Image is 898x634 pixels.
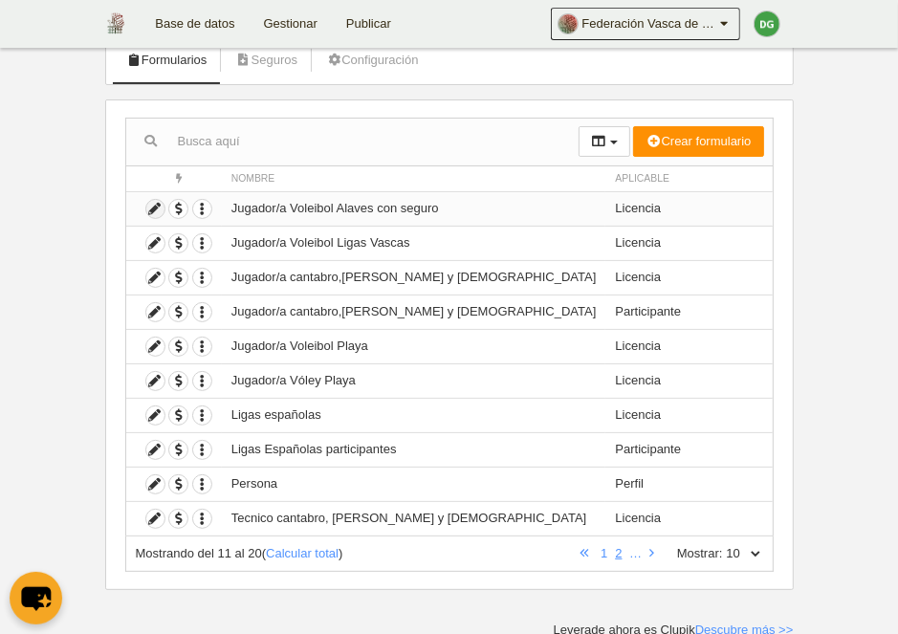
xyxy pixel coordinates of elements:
a: Configuración [316,46,428,75]
button: Crear formulario [633,126,763,157]
td: Participante [605,295,772,329]
img: c2l6ZT0zMHgzMCZmcz05JnRleHQ9REcmYmc9NDNhMDQ3.png [755,11,779,36]
td: Persona [222,467,606,501]
td: Tecnico cantabro, [PERSON_NAME] y [DEMOGRAPHIC_DATA] [222,501,606,536]
td: Licencia [605,363,772,398]
td: Perfil [605,467,772,501]
a: 1 [597,546,611,560]
img: Federación Vasca de Voleibol [105,11,125,34]
td: Jugador/a Voleibol Ligas Vascas [222,226,606,260]
li: … [629,545,642,562]
td: Licencia [605,226,772,260]
td: Licencia [605,191,772,226]
td: Ligas Españolas participantes [222,432,606,467]
td: Licencia [605,398,772,432]
a: Seguros [225,46,308,75]
img: Oa2hBJ8rYK13.30x30.jpg [559,14,578,33]
td: Licencia [605,329,772,363]
td: Jugador/a cantabro,[PERSON_NAME] y [DEMOGRAPHIC_DATA] [222,260,606,295]
span: Nombre [231,173,275,184]
td: Licencia [605,260,772,295]
button: chat-button [10,572,62,624]
td: Licencia [605,501,772,536]
span: Federación Vasca de Voleibol [582,14,716,33]
a: Federación Vasca de Voleibol [551,8,740,40]
span: Aplicable [615,173,669,184]
div: ( ) [136,545,567,562]
td: Participante [605,432,772,467]
td: Jugador/a Voleibol Playa [222,329,606,363]
td: Jugador/a Voleibol Alaves con seguro [222,191,606,226]
span: Mostrando del 11 al 20 [136,546,262,560]
a: Calcular total [266,546,339,560]
label: Mostrar: [658,545,723,562]
input: Busca aquí [126,127,579,156]
a: 2 [611,546,625,560]
td: Ligas españolas [222,398,606,432]
td: Jugador/a Vóley Playa [222,363,606,398]
td: Jugador/a cantabro,[PERSON_NAME] y [DEMOGRAPHIC_DATA] [222,295,606,329]
a: Formularios [116,46,218,75]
